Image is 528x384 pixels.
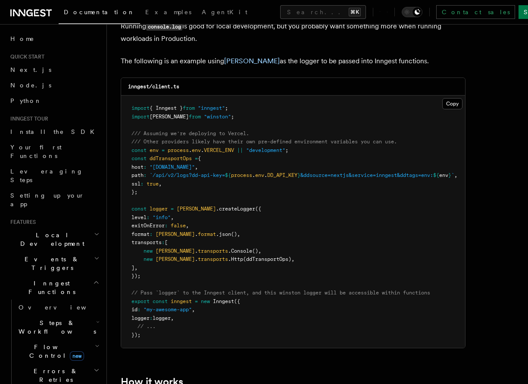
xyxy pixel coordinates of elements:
[255,172,264,178] span: env
[228,256,243,262] span: .Http
[131,231,150,237] span: format
[7,276,101,300] button: Inngest Functions
[15,343,95,360] span: Flow Control
[7,77,101,93] a: Node.js
[7,139,101,164] a: Your first Functions
[15,315,101,339] button: Steps & Workflows
[131,164,144,170] span: host
[252,172,255,178] span: .
[10,168,83,183] span: Leveraging Steps
[264,172,267,178] span: .
[131,298,150,304] span: export
[156,256,195,262] span: [PERSON_NAME]
[197,3,253,23] a: AgentKit
[7,251,101,276] button: Events & Triggers
[131,307,137,313] span: id
[7,53,44,60] span: Quick start
[165,239,168,245] span: [
[448,172,451,178] span: }
[7,62,101,77] a: Next.js
[297,172,300,178] span: }
[144,248,153,254] span: new
[137,323,156,329] span: // ...
[201,147,204,153] span: .
[454,172,457,178] span: ,
[258,248,261,254] span: ,
[121,55,466,67] p: The following is an example using as the logger to be passed into Inngest functions.
[15,339,101,363] button: Flow Controlnew
[144,172,147,178] span: :
[231,231,237,237] span: ()
[10,34,34,43] span: Home
[442,98,462,109] button: Copy
[10,144,62,159] span: Your first Functions
[216,206,255,212] span: .createLogger
[159,181,162,187] span: ,
[150,172,225,178] span: `/api/v2/logs?dd-api-key=
[131,181,141,187] span: ssl
[195,248,198,254] span: .
[144,256,153,262] span: new
[150,206,168,212] span: logger
[15,319,96,336] span: Steps & Workflows
[137,307,141,313] span: :
[7,188,101,212] a: Setting up your app
[7,279,93,296] span: Inngest Functions
[349,8,361,16] kbd: ⌘K
[195,256,198,262] span: .
[131,290,430,296] span: // Pass `logger` to the Inngest client, and this winston logger will be accessible within functions
[267,172,297,178] span: DD_API_KEY
[186,223,189,229] span: ,
[231,172,252,178] span: process
[147,181,159,187] span: true
[171,315,174,321] span: ,
[131,114,150,120] span: import
[7,124,101,139] a: Install the SDK
[7,31,101,46] a: Home
[300,172,433,178] span: &ddsource=nextjs&service=inngest&ddtags=env:
[285,147,288,153] span: ;
[7,164,101,188] a: Leveraging Steps
[150,105,183,111] span: { Inngest }
[131,172,144,178] span: path
[433,172,439,178] span: ${
[165,223,168,229] span: :
[162,239,165,245] span: :
[128,84,179,90] code: inngest/client.ts
[204,114,231,120] span: "winston"
[171,206,174,212] span: =
[131,214,147,220] span: level
[168,147,189,153] span: process
[171,214,174,220] span: ,
[144,307,192,313] span: "my-awesome-app"
[7,115,48,122] span: Inngest tour
[198,155,201,161] span: {
[64,9,135,15] span: Documentation
[201,298,210,304] span: new
[141,181,144,187] span: :
[177,206,216,212] span: [PERSON_NAME]
[15,367,94,384] span: Errors & Retries
[131,315,150,321] span: logger
[439,172,448,178] span: env
[192,147,201,153] span: env
[131,147,147,153] span: const
[144,164,147,170] span: :
[224,57,280,65] a: [PERSON_NAME]
[228,248,252,254] span: .Console
[131,273,141,279] span: });
[150,114,189,120] span: [PERSON_NAME]
[10,82,51,89] span: Node.js
[153,315,171,321] span: logger
[195,231,198,237] span: .
[195,298,198,304] span: =
[145,9,191,15] span: Examples
[131,155,147,161] span: const
[195,164,198,170] span: ,
[189,114,201,120] span: from
[198,105,225,111] span: "inngest"
[146,23,182,31] code: console.log
[10,128,100,135] span: Install the SDK
[150,155,192,161] span: ddTransportOps
[150,315,153,321] span: :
